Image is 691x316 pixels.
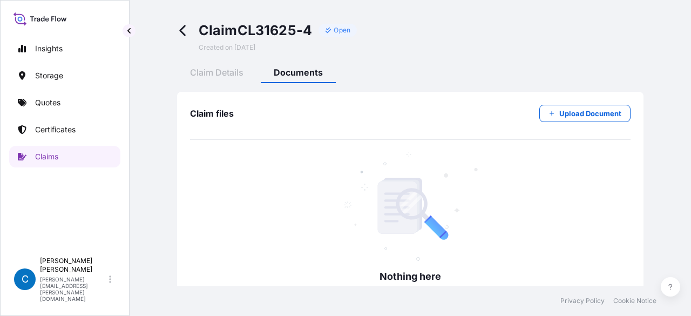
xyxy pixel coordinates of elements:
a: Privacy Policy [560,297,605,305]
p: [PERSON_NAME] [PERSON_NAME] [40,257,107,274]
a: Insights [9,38,120,59]
a: Cookie Notice [613,297,656,305]
span: Claim files [190,108,234,119]
span: C [22,274,29,285]
a: Claims [9,146,120,167]
p: Open [334,26,350,35]
a: Certificates [9,119,120,140]
span: Claim CL31625-4 [199,22,313,39]
p: Certificates [35,124,76,135]
span: Nothing here [343,270,478,283]
button: Upload Document [539,105,631,122]
p: [PERSON_NAME][EMAIL_ADDRESS][PERSON_NAME][DOMAIN_NAME] [40,276,107,302]
span: Created on [199,43,255,52]
a: Storage [9,65,120,86]
p: Quotes [35,97,60,108]
p: Claims [35,151,58,162]
a: Quotes [9,92,120,113]
p: Insights [35,43,63,54]
p: Upload Document [559,108,621,119]
span: Claim Details [190,67,243,78]
span: [DATE] [234,43,255,52]
span: Documents [274,67,323,78]
p: Storage [35,70,63,81]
